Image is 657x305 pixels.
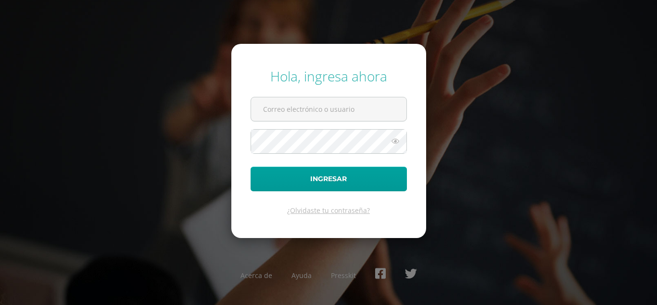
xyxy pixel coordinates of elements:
[251,97,406,121] input: Correo electrónico o usuario
[287,206,370,215] a: ¿Olvidaste tu contraseña?
[251,167,407,191] button: Ingresar
[291,271,312,280] a: Ayuda
[251,67,407,85] div: Hola, ingresa ahora
[331,271,356,280] a: Presskit
[240,271,272,280] a: Acerca de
